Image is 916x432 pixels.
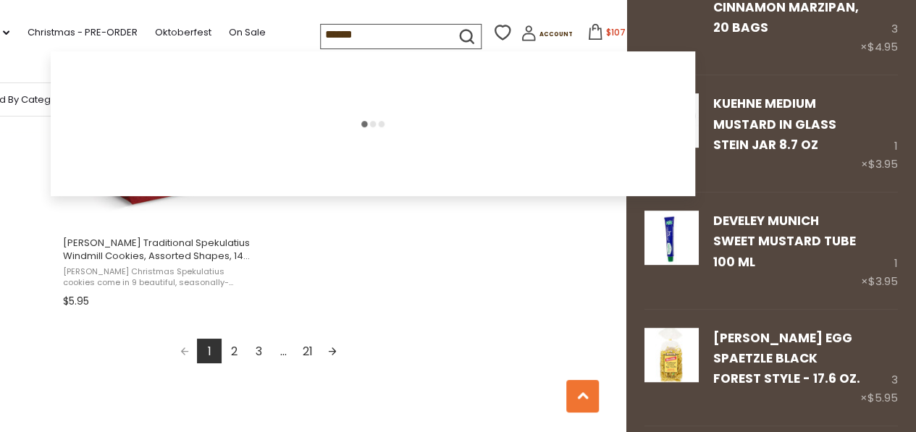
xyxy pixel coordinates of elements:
span: $107 [606,26,626,38]
span: $4.95 [867,39,898,54]
a: On Sale [228,25,265,41]
div: Instant Search Results [51,51,695,196]
a: 3 [246,339,271,363]
span: $5.95 [63,294,89,309]
span: ... [271,339,295,363]
span: $3.95 [868,156,898,171]
a: Next page [320,339,345,363]
a: Develey Munich Sweet Mustard Tube [644,211,699,291]
span: Account [539,30,573,38]
span: [PERSON_NAME] Traditional Spekulatius Windmill Cookies, Assorted Shapes, 14.1 oz [63,237,251,263]
a: Oktoberfest [154,25,211,41]
span: [PERSON_NAME] Christmas Spekulatius cookies come in 9 beautiful, seasonally-themed shapes. Origin... [63,266,251,289]
img: Bechtle Egg Spaetzle Black Forest Style - 17.6 oz. [644,328,699,382]
div: 1 × [861,211,898,291]
span: $5.95 [867,390,898,405]
a: Develey Munich Sweet Mustard Tube 100 ml [713,212,856,271]
a: Christmas - PRE-ORDER [27,25,137,41]
a: Bechtle Egg Spaetzle Black Forest Style - 17.6 oz. [644,328,699,408]
div: Pagination [63,339,455,368]
button: $107 [576,24,637,46]
img: Develey Munich Sweet Mustard Tube [644,211,699,265]
a: Account [521,25,573,46]
div: 3 × [860,328,898,408]
div: 1 × [861,93,898,174]
span: $3.95 [868,274,898,289]
a: 2 [222,339,246,363]
a: 21 [295,339,320,363]
a: Kuehne Medium Mustard in Glass Stein Jar 8.7 oz [713,95,836,153]
a: [PERSON_NAME] Egg Spaetzle Black Forest Style - 17.6 oz. [713,329,860,388]
a: 1 [197,339,222,363]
